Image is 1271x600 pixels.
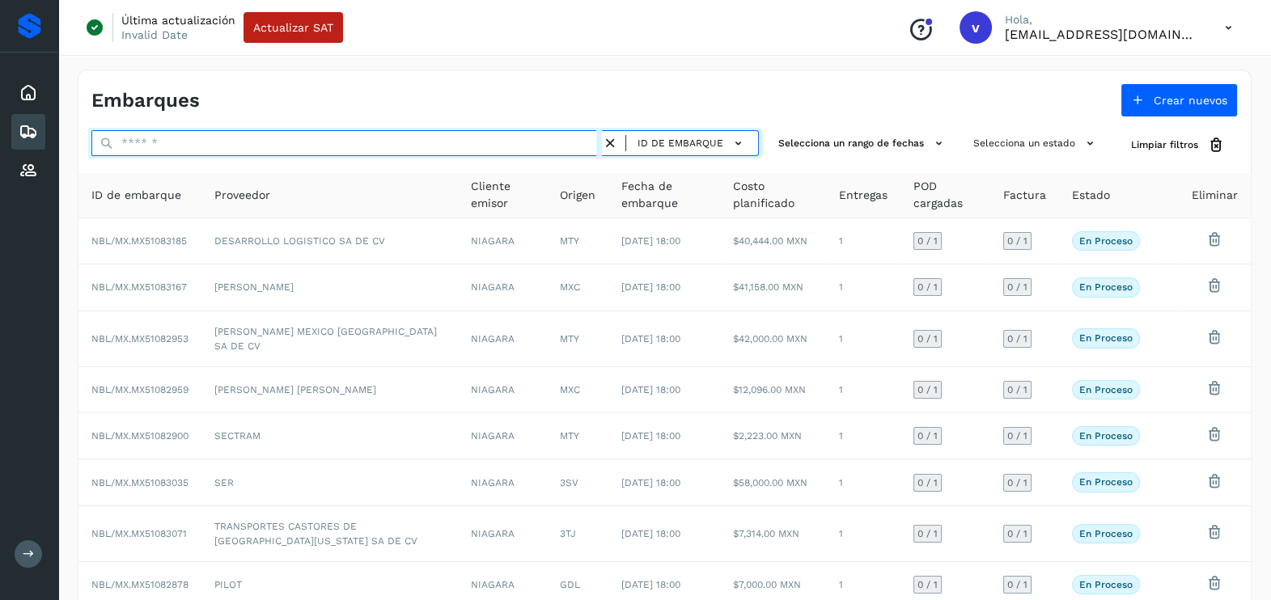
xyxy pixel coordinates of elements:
[91,579,189,590] span: NBL/MX.MX51082878
[1072,187,1110,204] span: Estado
[826,367,900,413] td: 1
[917,236,938,246] span: 0 / 1
[121,27,188,42] p: Invalid Date
[826,311,900,367] td: 1
[91,281,187,293] span: NBL/MX.MX51083167
[11,114,45,150] div: Embarques
[91,235,187,247] span: NBL/MX.MX51083185
[621,178,707,212] span: Fecha de embarque
[1079,235,1133,247] p: En proceso
[458,506,547,562] td: NIAGARA
[917,334,938,344] span: 0 / 1
[1079,579,1133,590] p: En proceso
[560,187,595,204] span: Origen
[917,282,938,292] span: 0 / 1
[91,187,181,204] span: ID de embarque
[967,130,1105,157] button: Selecciona un estado
[201,367,458,413] td: [PERSON_NAME] [PERSON_NAME]
[772,130,954,157] button: Selecciona un rango de fechas
[1079,332,1133,344] p: En proceso
[1007,431,1027,441] span: 0 / 1
[720,459,826,505] td: $58,000.00 MXN
[913,178,977,212] span: POD cargadas
[621,281,680,293] span: [DATE] 18:00
[547,264,608,311] td: MXC
[917,431,938,441] span: 0 / 1
[91,430,189,442] span: NBL/MX.MX51082900
[1007,282,1027,292] span: 0 / 1
[201,264,458,311] td: [PERSON_NAME]
[638,136,723,150] span: ID de embarque
[826,264,900,311] td: 1
[1007,529,1027,539] span: 0 / 1
[547,506,608,562] td: 3TJ
[733,178,813,212] span: Costo planificado
[471,178,534,212] span: Cliente emisor
[201,311,458,367] td: [PERSON_NAME] MEXICO [GEOGRAPHIC_DATA] SA DE CV
[1079,528,1133,539] p: En proceso
[720,218,826,264] td: $40,444.00 MXN
[458,311,547,367] td: NIAGARA
[253,22,333,33] span: Actualizar SAT
[547,218,608,264] td: MTY
[91,477,189,488] span: NBL/MX.MX51083035
[547,367,608,413] td: MXC
[547,311,608,367] td: MTY
[826,459,900,505] td: 1
[621,528,680,539] span: [DATE] 18:00
[826,506,900,562] td: 1
[121,13,235,27] p: Última actualización
[720,506,826,562] td: $7,314.00 MXN
[91,89,200,112] h4: Embarques
[1007,236,1027,246] span: 0 / 1
[458,413,547,459] td: NIAGARA
[1079,430,1133,442] p: En proceso
[547,413,608,459] td: MTY
[11,153,45,188] div: Proveedores
[11,75,45,111] div: Inicio
[720,311,826,367] td: $42,000.00 MXN
[547,459,608,505] td: 3SV
[621,579,680,590] span: [DATE] 18:00
[201,459,458,505] td: SER
[917,478,938,488] span: 0 / 1
[201,413,458,459] td: SECTRAM
[621,384,680,395] span: [DATE] 18:00
[1005,27,1199,42] p: vaymartinez@niagarawater.com
[1007,334,1027,344] span: 0 / 1
[917,529,938,539] span: 0 / 1
[720,367,826,413] td: $12,096.00 MXN
[1007,478,1027,488] span: 0 / 1
[826,413,900,459] td: 1
[1154,95,1227,106] span: Crear nuevos
[458,264,547,311] td: NIAGARA
[458,218,547,264] td: NIAGARA
[244,12,343,43] button: Actualizar SAT
[1121,83,1238,117] button: Crear nuevos
[1079,476,1133,488] p: En proceso
[1118,130,1238,160] button: Limpiar filtros
[1131,137,1198,152] span: Limpiar filtros
[1005,13,1199,27] p: Hola,
[720,413,826,459] td: $2,223.00 MXN
[1079,384,1133,395] p: En proceso
[1079,281,1133,293] p: En proceso
[720,264,826,311] td: $41,158.00 MXN
[1007,385,1027,395] span: 0 / 1
[201,506,458,562] td: TRANSPORTES CASTORES DE [GEOGRAPHIC_DATA][US_STATE] SA DE CV
[917,580,938,589] span: 0 / 1
[458,459,547,505] td: NIAGARA
[826,218,900,264] td: 1
[633,132,752,155] button: ID de embarque
[621,477,680,488] span: [DATE] 18:00
[917,385,938,395] span: 0 / 1
[91,528,187,539] span: NBL/MX.MX51083071
[458,367,547,413] td: NIAGARA
[1192,187,1238,204] span: Eliminar
[1003,187,1046,204] span: Factura
[91,333,189,344] span: NBL/MX.MX51082953
[621,430,680,442] span: [DATE] 18:00
[201,218,458,264] td: DESARROLLO LOGISTICO SA DE CV
[1007,580,1027,589] span: 0 / 1
[621,333,680,344] span: [DATE] 18:00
